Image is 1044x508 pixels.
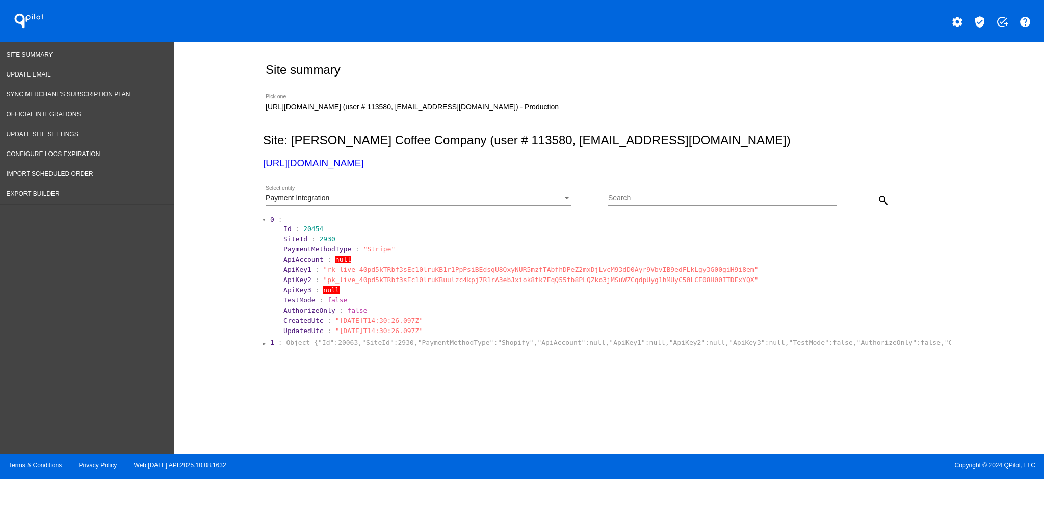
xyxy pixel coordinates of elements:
[9,462,62,469] a: Terms & Conditions
[303,225,323,233] span: 20454
[7,170,93,177] span: Import Scheduled Order
[951,16,963,28] mat-icon: settings
[7,51,53,58] span: Site Summary
[7,111,81,118] span: Official Integrations
[974,16,986,28] mat-icon: verified_user
[323,286,339,294] span: null
[327,317,331,324] span: :
[311,235,316,243] span: :
[266,103,571,111] input: Number
[347,307,367,314] span: false
[134,462,226,469] a: Web:[DATE] API:2025.10.08.1632
[283,286,311,294] span: ApiKey3
[363,245,396,253] span: "Stripe"
[278,339,282,346] span: :
[316,286,320,294] span: :
[283,245,351,253] span: PaymentMethodType
[335,317,423,324] span: "[DATE]T14:30:26.097Z"
[283,296,316,304] span: TestMode
[266,194,571,202] mat-select: Select entity
[316,266,320,273] span: :
[335,327,423,335] span: "[DATE]T14:30:26.097Z"
[278,216,282,223] span: :
[531,462,1035,469] span: Copyright © 2024 QPilot, LLC
[283,276,311,284] span: ApiKey2
[296,225,300,233] span: :
[7,91,130,98] span: Sync Merchant's Subscription Plan
[7,190,60,197] span: Export Builder
[7,150,100,158] span: Configure logs expiration
[9,11,49,31] h1: QPilot
[270,339,274,346] span: 1
[608,194,837,202] input: Search
[327,256,331,263] span: :
[283,235,307,243] span: SiteId
[1019,16,1031,28] mat-icon: help
[263,158,363,168] a: [URL][DOMAIN_NAME]
[270,216,274,223] span: 0
[996,16,1008,28] mat-icon: add_task
[7,131,79,138] span: Update Site Settings
[283,327,323,335] span: UpdatedUtc
[323,266,758,273] span: "rk_live_40pd5kTRbf3sEc10lruKB1r1PpPsiBEdsqU8QxyNUR5mzfTAbfhDPeZ2mxDjLvcM93dD0Ayr9VbvIB9edFLkLgy3...
[340,307,344,314] span: :
[263,133,951,147] h2: Site: [PERSON_NAME] Coffee Company (user # 113580, [EMAIL_ADDRESS][DOMAIN_NAME])
[320,296,324,304] span: :
[283,317,323,324] span: CreatedUtc
[7,71,51,78] span: Update Email
[320,235,335,243] span: 2930
[327,296,347,304] span: false
[877,194,890,207] mat-icon: search
[79,462,117,469] a: Privacy Policy
[283,266,311,273] span: ApiKey1
[266,194,329,202] span: Payment Integration
[323,276,758,284] span: "pk_live_40pd5kTRbf3sEc10lruKBuulzc4kpj7R1rA3ebJxiok8tk7EqQ55fb8PLQZko3jMSuWZCqdpUyg1hMUyC50LCE08...
[283,307,335,314] span: AuthorizeOnly
[327,327,331,335] span: :
[355,245,359,253] span: :
[283,225,292,233] span: Id
[283,256,323,263] span: ApiAccount
[335,256,351,263] span: null
[316,276,320,284] span: :
[266,63,341,77] h2: Site summary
